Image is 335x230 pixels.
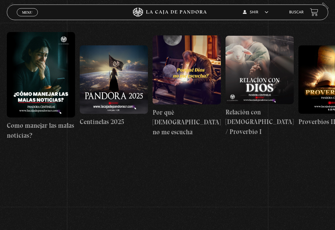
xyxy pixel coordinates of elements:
span: Menu [22,11,32,14]
span: Cerrar [20,16,35,20]
button: Next [318,3,328,14]
span: Shir [243,11,268,14]
h4: Centinelas 2025 [80,117,148,127]
a: Centinelas 2025 [80,18,148,154]
h4: Relación con [DEMOGRAPHIC_DATA] / Proverbio I [226,108,294,137]
a: Como manejar las malas noticias? [7,18,75,154]
button: Previous [7,3,18,14]
a: Buscar [289,11,304,14]
a: View your shopping cart [310,8,318,16]
a: Por qué [DEMOGRAPHIC_DATA] no me escucha [153,18,221,154]
h4: Por qué [DEMOGRAPHIC_DATA] no me escucha [153,108,221,137]
h4: Como manejar las malas noticias? [7,121,75,140]
a: Relación con [DEMOGRAPHIC_DATA] / Proverbio I [226,18,294,154]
